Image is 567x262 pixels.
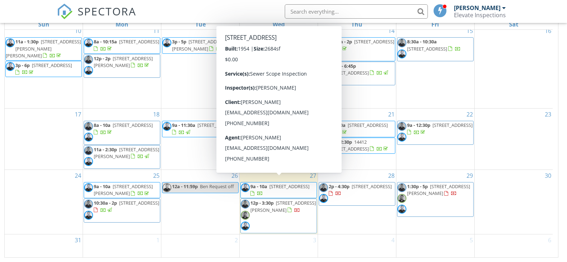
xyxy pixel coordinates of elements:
input: Search everything... [285,4,428,19]
span: 8a - 10a [94,122,111,128]
span: 9a - 11:30a [172,122,195,128]
a: 11a - 1:30p [STREET_ADDRESS][PERSON_NAME][PERSON_NAME] [6,38,81,58]
td: Go to September 4, 2025 [318,234,396,258]
a: Go to August 24, 2025 [73,170,83,181]
a: 12p - 2:30p [STREET_ADDRESS] [240,84,317,108]
a: 12p - 3:30p [STREET_ADDRESS][PERSON_NAME] [240,199,317,233]
a: Go to August 22, 2025 [465,109,474,120]
a: 8a - 10a [STREET_ADDRESS] [319,121,395,137]
img: img_9774_bw.jpg [241,49,250,58]
td: Go to August 10, 2025 [5,25,83,109]
img: img_9774_bw.jpg [84,211,93,220]
span: [STREET_ADDRESS][PERSON_NAME][PERSON_NAME] [6,38,81,58]
div: [PERSON_NAME] [454,4,500,11]
span: [STREET_ADDRESS][PERSON_NAME] [94,55,153,68]
a: Go to August 27, 2025 [308,170,318,181]
a: 1:30p - 5p [STREET_ADDRESS][PERSON_NAME] [407,183,470,196]
a: 12p - 2p [STREET_ADDRESS][PERSON_NAME] [94,55,153,68]
a: 8:30a - 11a [STREET_ADDRESS][PERSON_NAME] [250,38,316,52]
img: david_bw.jpg [319,183,328,192]
span: 12p - 2:30p [250,85,274,91]
a: Go to August 29, 2025 [465,170,474,181]
span: [STREET_ADDRESS] [432,122,473,128]
a: Go to August 18, 2025 [152,109,161,120]
img: david_bw.jpg [84,122,93,131]
a: Go to September 4, 2025 [390,234,396,246]
img: img_9774_bw.jpg [241,122,250,131]
img: img_9774_bw.jpg [241,183,250,192]
img: david_bw.jpg [397,122,406,131]
img: img_9774_bw.jpg [397,133,406,142]
img: img_9774_bw.jpg [84,133,93,142]
td: Go to August 15, 2025 [396,25,474,109]
td: Go to September 2, 2025 [161,234,240,258]
span: [STREET_ADDRESS] [119,200,159,206]
a: 9a - 11:30a [STREET_ADDRESS] [162,121,239,137]
span: 12a - 11:59p [172,183,198,190]
span: Ben Request off [278,122,312,128]
a: 9a - 10a [STREET_ADDRESS] [250,183,309,196]
span: 9a - 10a [94,183,111,190]
span: [STREET_ADDRESS] [32,62,72,68]
span: 11a - 2:30p [94,146,117,153]
a: 8:30a - 11a [STREET_ADDRESS][PERSON_NAME] [240,37,317,72]
img: david_bw.jpg [241,200,250,209]
span: 12a - 11:59p [250,122,276,128]
a: 11a - 2:30p [STREET_ADDRESS][PERSON_NAME] [94,146,159,159]
span: 12p - 3:30p [250,200,274,206]
td: Go to August 13, 2025 [240,25,318,109]
img: img_9774_bw.jpg [319,73,328,82]
a: SPECTORA [57,10,136,25]
a: Go to September 6, 2025 [547,234,553,246]
span: [STREET_ADDRESS] [113,122,153,128]
img: img_9774_bw.jpg [84,66,93,75]
a: 10:30a - 2p [STREET_ADDRESS] [84,199,160,222]
a: 10:30a - 2p [STREET_ADDRESS] [94,200,159,213]
img: img_9774_bw.jpg [319,194,328,203]
td: Go to August 25, 2025 [83,170,161,234]
a: Go to August 30, 2025 [543,170,553,181]
a: 8a - 10:15a [STREET_ADDRESS] [94,38,159,52]
span: 9a - 12:30p [407,122,430,128]
img: img_9774_bw.jpg [6,38,15,47]
img: david_bw.jpg [241,38,250,47]
td: Go to August 27, 2025 [240,170,318,234]
td: Go to August 18, 2025 [83,109,161,170]
img: img_9774_bw.jpg [397,205,406,214]
span: 10:30a - 2p [329,38,352,45]
a: 8a - 10a [STREET_ADDRESS] [329,122,388,135]
td: Go to August 16, 2025 [474,25,553,109]
a: Thursday [350,19,364,29]
span: [STREET_ADDRESS] [352,183,392,190]
a: Saturday [508,19,520,29]
img: The Best Home Inspection Software - Spectora [57,4,73,19]
a: Go to September 2, 2025 [233,234,239,246]
img: img_9774_bw.jpg [162,122,171,131]
a: Go to September 3, 2025 [312,234,318,246]
a: 2p - 4:30p [STREET_ADDRESS] [319,182,395,206]
a: 3:30p - 6:45p [STREET_ADDRESS] [319,62,395,85]
td: Go to September 1, 2025 [83,234,161,258]
a: 12p - 2p [STREET_ADDRESS][PERSON_NAME] [84,54,160,78]
img: david_bw.jpg [319,49,328,58]
a: Go to August 26, 2025 [230,170,239,181]
td: Go to August 29, 2025 [396,170,474,234]
a: Go to August 17, 2025 [73,109,83,120]
a: 3:30p - 6:45p [STREET_ADDRESS] [329,63,389,76]
span: Team Meeting [282,73,313,80]
span: 8:30a - 11a [250,38,274,45]
span: 10:30a - 2p [94,200,117,206]
span: 11a - 1:30p [15,38,39,45]
img: walter_bw_2.jpg [241,60,250,69]
img: img_9774_bw.jpg [241,73,250,82]
a: 3p - 5p [STREET_ADDRESS][PERSON_NAME] [172,38,229,52]
span: 9a - 10a [250,183,267,190]
a: 10:30a - 2p [STREET_ADDRESS] [319,37,395,61]
span: [STREET_ADDRESS] [119,38,159,45]
a: 12p - 2:30p 14412 [STREET_ADDRESS] [329,139,389,152]
a: 1:30p - 5p [STREET_ADDRESS][PERSON_NAME] [397,182,474,217]
a: 8:30a - 10:30a [STREET_ADDRESS] [397,37,474,61]
td: Go to August 19, 2025 [161,109,240,170]
a: 10:30a - 2p [STREET_ADDRESS] [329,38,394,52]
span: [STREET_ADDRESS] [407,46,447,52]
